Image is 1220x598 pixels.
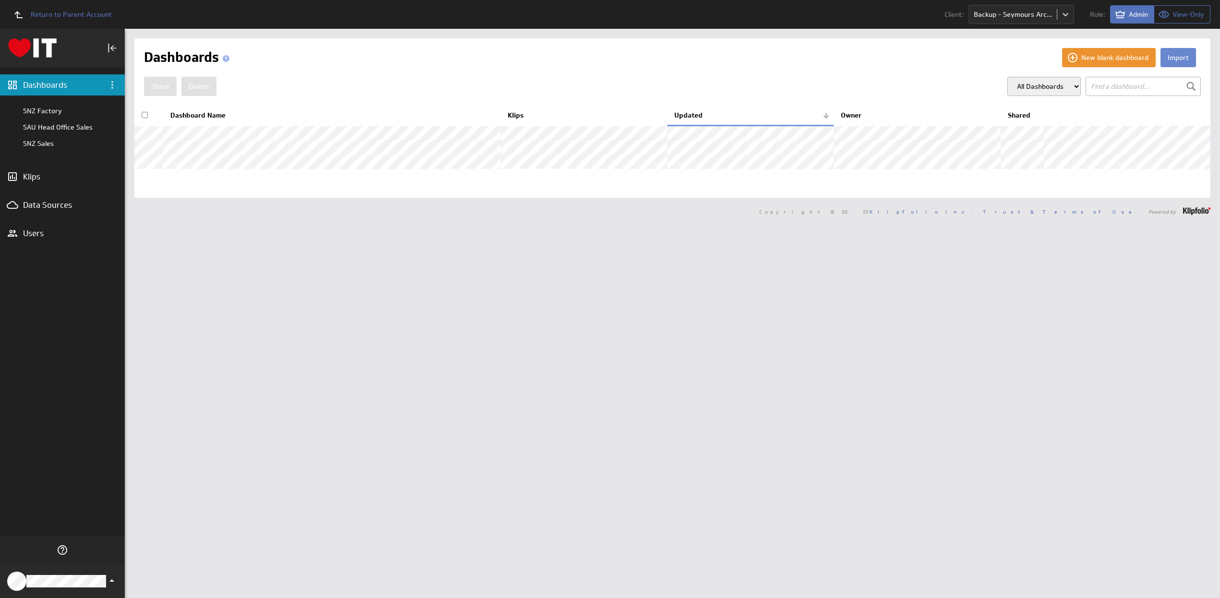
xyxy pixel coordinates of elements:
div: SNZ Factory [23,107,120,115]
div: Dashboard menu [104,77,120,93]
button: Import [1160,48,1196,67]
a: Trust & Terms of Use [983,208,1138,215]
th: Updated [667,106,834,126]
input: Find a dashboard... [1086,77,1201,96]
div: SNZ Sales [23,139,120,148]
span: Client: [945,11,964,18]
th: Klips [501,106,667,126]
div: Help [54,542,71,558]
div: Go to Dashboards [8,38,57,58]
a: Return to Parent Account [8,4,112,25]
img: logo-footer.png [1183,207,1210,215]
div: SAU Head Office Sales [23,123,120,132]
img: Klipfolio logo [8,38,57,58]
span: Role: [1090,11,1105,18]
button: View as View-Only [1154,5,1210,24]
h1: Dashboards [144,48,233,67]
th: Shared [1001,106,1044,126]
a: Klipfolio Inc. [870,208,973,215]
button: Share [144,77,177,96]
span: Admin [1129,10,1148,19]
th: Dashboard Name [163,106,501,126]
span: Copyright © 2025 [759,209,973,214]
div: Users [23,228,102,239]
span: Powered by [1148,209,1176,214]
span: View-Only [1172,10,1204,19]
div: Data Sources [23,200,102,210]
div: Klips [23,171,102,182]
div: Dashboards [23,80,102,90]
th: Owner [834,106,1000,126]
button: New blank dashboard [1062,48,1156,67]
button: Delete [181,77,216,96]
div: Backup - Seymours Archive [974,11,1052,18]
div: Collapse [104,40,120,56]
span: Return to Parent Account [31,11,112,18]
button: View as Admin [1110,5,1154,24]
